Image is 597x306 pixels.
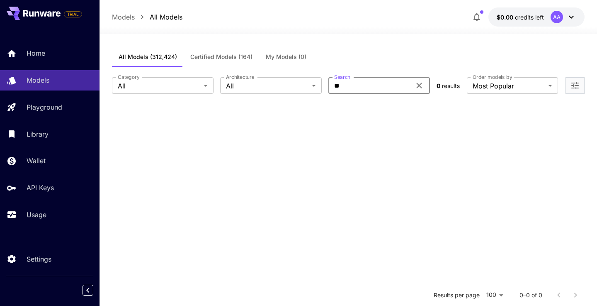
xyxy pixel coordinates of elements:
span: $0.00 [497,14,515,21]
p: Wallet [27,156,46,166]
span: Add your payment card to enable full platform functionality. [64,9,82,19]
span: My Models (0) [266,53,306,61]
p: Usage [27,210,46,220]
label: Category [118,73,140,81]
p: 0–0 of 0 [519,291,542,299]
span: All [226,81,308,91]
label: Search [334,73,350,81]
button: Collapse sidebar [83,285,93,296]
p: Home [27,48,45,58]
p: Playground [27,102,62,112]
span: Most Popular [473,81,545,91]
span: TRIAL [64,11,82,17]
nav: breadcrumb [112,12,182,22]
span: credits left [515,14,544,21]
div: Collapse sidebar [89,283,99,298]
div: 100 [483,289,506,301]
button: $0.00AA [488,7,585,27]
p: Library [27,129,49,139]
span: results [442,82,460,89]
span: 0 [437,82,440,89]
div: AA [551,11,563,23]
label: Architecture [226,73,254,81]
a: All Models [150,12,182,22]
span: Certified Models (164) [190,53,252,61]
label: Order models by [473,73,512,81]
span: All [118,81,200,91]
p: API Keys [27,183,54,193]
div: $0.00 [497,13,544,22]
p: Settings [27,254,51,264]
p: Results per page [434,291,480,299]
span: All Models (312,424) [119,53,177,61]
p: Models [27,75,49,85]
button: Open more filters [570,81,580,91]
a: Models [112,12,135,22]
